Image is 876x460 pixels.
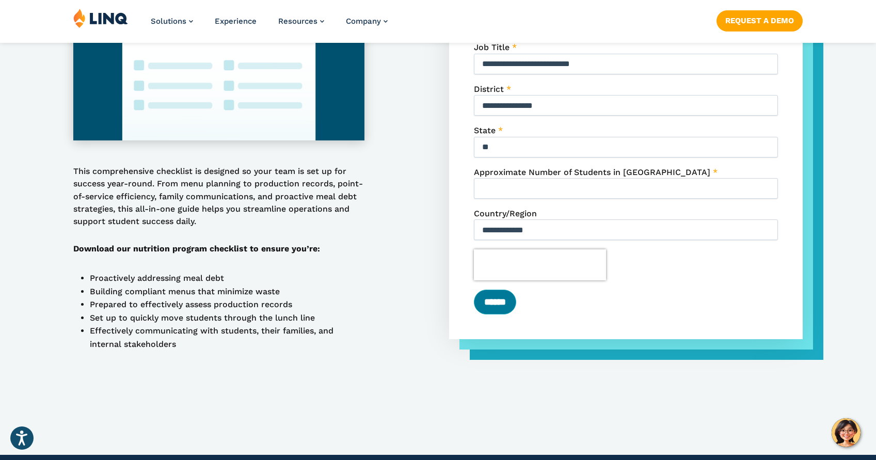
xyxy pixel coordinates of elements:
[474,209,537,218] span: Country/Region
[346,17,381,26] span: Company
[716,8,803,31] nav: Button Navigation
[90,298,364,311] li: Prepared to effectively assess production records
[73,165,364,228] p: This comprehensive checklist is designed so your team is set up for success year-round. From menu...
[278,17,317,26] span: Resources
[474,42,509,52] span: Job Title
[90,324,364,351] li: Effectively communicating with students, their families, and internal stakeholders
[73,244,320,253] strong: Download our nutrition program checklist to ensure you’re:
[716,10,803,31] a: Request a Demo
[474,249,606,280] iframe: reCAPTCHA
[151,17,193,26] a: Solutions
[474,125,496,135] span: State
[90,285,364,298] li: Building compliant menus that minimize waste
[278,17,324,26] a: Resources
[474,167,710,177] span: Approximate Number of Students in [GEOGRAPHIC_DATA]
[346,17,388,26] a: Company
[73,8,128,28] img: LINQ | K‑12 Software
[474,84,504,94] span: District
[151,8,388,42] nav: Primary Navigation
[151,17,186,26] span: Solutions
[832,418,861,447] button: Hello, have a question? Let’s chat.
[90,311,364,325] li: Set up to quickly move students through the lunch line
[215,17,257,26] a: Experience
[90,272,364,285] li: Proactively addressing meal debt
